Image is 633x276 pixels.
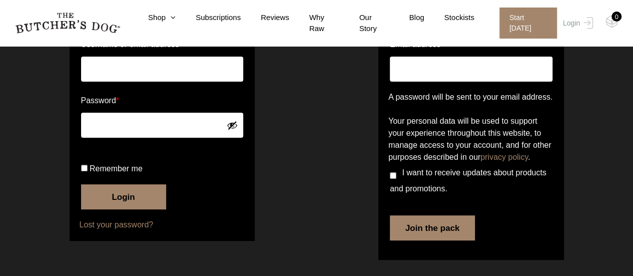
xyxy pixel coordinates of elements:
button: Show password [227,120,238,131]
button: Login [81,184,166,209]
a: Why Raw [289,12,339,35]
a: Our Story [339,12,389,35]
a: privacy policy [480,153,528,161]
a: Subscriptions [176,12,241,24]
a: Reviews [241,12,289,24]
a: Login [560,8,593,39]
span: Start [DATE] [499,8,557,39]
input: Remember me [81,165,88,171]
a: Shop [128,12,176,24]
span: Remember me [90,164,143,173]
label: Password [81,93,244,109]
input: I want to receive updates about products and promotions. [390,172,396,179]
button: Join the pack [390,215,475,240]
a: Start [DATE] [489,8,560,39]
a: Stockists [424,12,474,24]
a: Lost your password? [80,219,245,231]
a: Blog [389,12,424,24]
p: A password will be sent to your email address. [388,91,554,103]
p: Your personal data will be used to support your experience throughout this website, to manage acc... [388,115,554,163]
div: 0 [611,12,621,22]
span: I want to receive updates about products and promotions. [390,168,546,193]
img: TBD_Cart-Empty.png [605,15,618,28]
